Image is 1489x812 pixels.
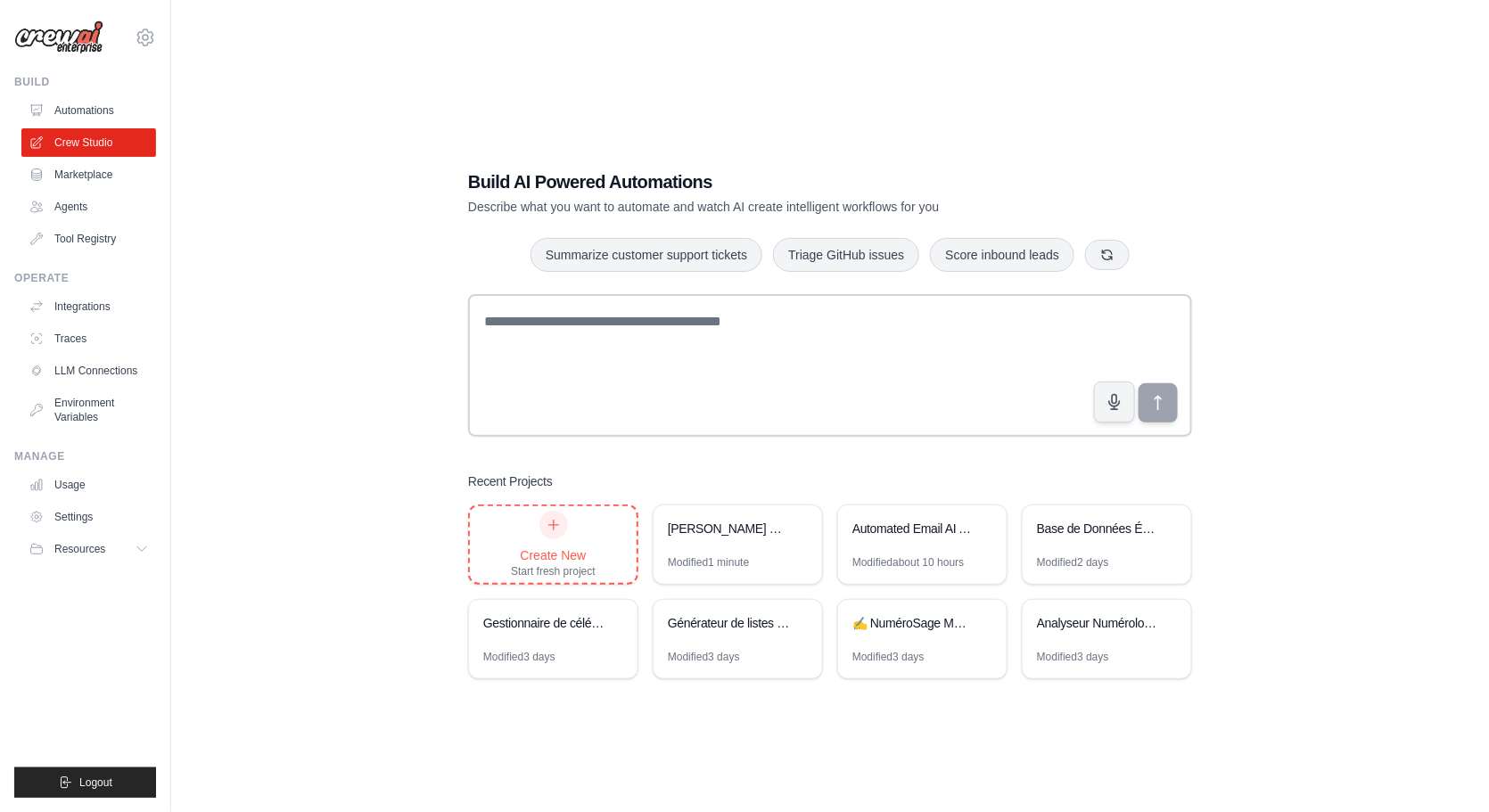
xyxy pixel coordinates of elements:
[668,520,790,537] div: [PERSON_NAME] Email Auto-Response System
[1037,555,1109,570] div: Modified 2 days
[852,520,975,537] div: Automated Email AI Assistant
[21,193,156,221] a: Agents
[1037,614,1159,632] div: Analyseur Numérologique Automatisé
[1094,381,1135,422] button: Click to speak your automation idea
[14,271,156,285] div: Operate
[21,357,156,385] a: LLM Connections
[1037,520,1159,537] div: Base de Données Écrivains Science-Fiction
[21,389,156,431] a: Environment Variables
[468,169,1067,194] h1: Build AI Powered Automations
[468,198,1067,216] p: Describe what you want to automate and watch AI create intelligent workflows for you
[668,614,790,632] div: Générateur de listes de personnalités
[21,535,156,563] button: Resources
[14,21,103,54] img: Logo
[1085,240,1130,270] button: Get new suggestions
[852,650,925,664] div: Modified 3 days
[1400,726,1489,812] div: Widget de clavardage
[531,238,762,272] button: Summarize customer support tickets
[21,292,156,321] a: Integrations
[1400,726,1489,812] iframe: Chat Widget
[21,471,156,499] a: Usage
[483,614,605,632] div: Gestionnaire de célébrités - Recherche et tableau automatisé
[21,324,156,353] a: Traces
[14,767,156,798] button: Logout
[21,96,156,125] a: Automations
[21,128,156,157] a: Crew Studio
[511,546,596,564] div: Create New
[930,238,1074,272] button: Score inbound leads
[21,160,156,189] a: Marketplace
[668,650,740,664] div: Modified 3 days
[14,449,156,463] div: Manage
[21,503,156,531] a: Settings
[511,564,596,578] div: Start fresh project
[21,225,156,253] a: Tool Registry
[54,542,105,556] span: Resources
[852,555,964,570] div: Modified about 10 hours
[668,555,749,570] div: Modified 1 minute
[773,238,919,272] button: Triage GitHub issues
[1037,650,1109,664] div: Modified 3 days
[468,472,553,490] h3: Recent Projects
[79,775,112,790] span: Logout
[852,614,975,632] div: ✍️ NuméroSage MANUEL - Entrée Manuelle Date
[483,650,555,664] div: Modified 3 days
[14,75,156,89] div: Build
